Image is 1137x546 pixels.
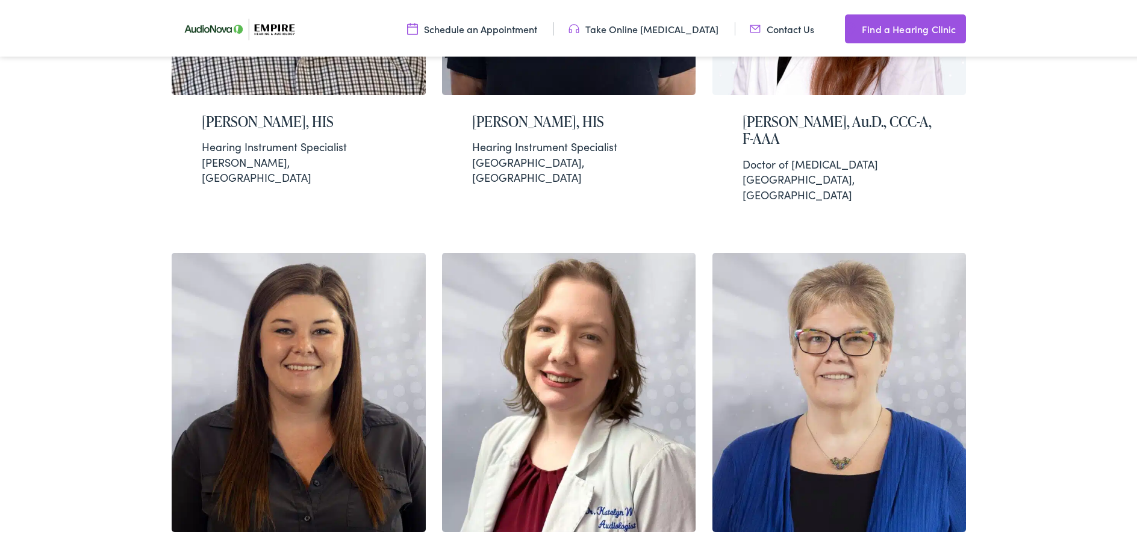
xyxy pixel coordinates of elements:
[407,20,418,33] img: utility icon
[743,111,936,146] h2: [PERSON_NAME], Au.D., CCC-A, F-AAA
[750,20,814,33] a: Contact Us
[202,137,396,182] div: [PERSON_NAME], [GEOGRAPHIC_DATA]
[472,137,666,152] div: Hearing Instrument Specialist
[750,20,761,33] img: utility icon
[568,20,579,33] img: utility icon
[472,111,666,128] h2: [PERSON_NAME], HIS
[472,137,666,182] div: [GEOGRAPHIC_DATA], [GEOGRAPHIC_DATA]
[202,137,396,152] div: Hearing Instrument Specialist
[743,154,936,200] div: [GEOGRAPHIC_DATA], [GEOGRAPHIC_DATA]
[407,20,537,33] a: Schedule an Appointment
[845,12,965,41] a: Find a Hearing Clinic
[743,154,936,169] div: Doctor of [MEDICAL_DATA]
[202,111,396,128] h2: [PERSON_NAME], HIS
[568,20,718,33] a: Take Online [MEDICAL_DATA]
[845,19,856,34] img: utility icon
